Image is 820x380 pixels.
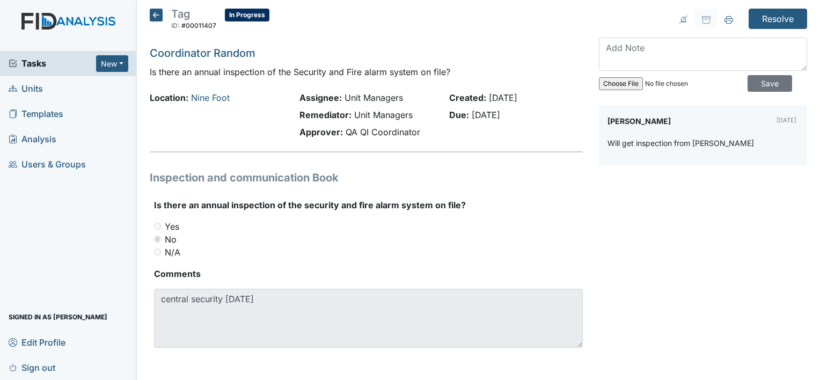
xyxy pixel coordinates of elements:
label: Is there an annual inspection of the security and fire alarm system on file? [154,199,466,211]
label: Yes [165,220,179,233]
span: Users & Groups [9,156,86,173]
h1: Inspection and communication Book [150,170,583,186]
span: Tag [171,8,190,20]
span: QA QI Coordinator [346,127,420,137]
strong: Created: [449,92,486,103]
span: Unit Managers [354,109,413,120]
span: Unit Managers [345,92,403,103]
span: Sign out [9,359,55,376]
strong: Assignee: [299,92,342,103]
span: #00011407 [181,21,216,30]
input: Save [748,75,792,92]
span: Signed in as [PERSON_NAME] [9,309,107,325]
input: Resolve [749,9,807,29]
span: [DATE] [489,92,517,103]
span: Units [9,81,43,97]
textarea: central security [DATE] [154,289,583,348]
span: Analysis [9,131,56,148]
small: [DATE] [777,116,796,124]
a: Nine Foot [191,92,230,103]
span: Templates [9,106,63,122]
a: Tasks [9,57,96,70]
strong: Due: [449,109,469,120]
button: New [96,55,128,72]
span: ID: [171,21,180,30]
label: No [165,233,177,246]
span: [DATE] [472,109,500,120]
input: N/A [154,249,161,255]
a: Coordinator Random [150,47,255,60]
p: Will get inspection from [PERSON_NAME] [607,137,754,149]
input: No [154,236,161,243]
strong: Approver: [299,127,343,137]
strong: Remediator: [299,109,352,120]
input: Yes [154,223,161,230]
span: Edit Profile [9,334,65,350]
span: In Progress [225,9,269,21]
label: N/A [165,246,180,259]
strong: Location: [150,92,188,103]
label: [PERSON_NAME] [607,114,671,129]
p: Is there an annual inspection of the Security and Fire alarm system on file? [150,65,583,78]
strong: Comments [154,267,583,280]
